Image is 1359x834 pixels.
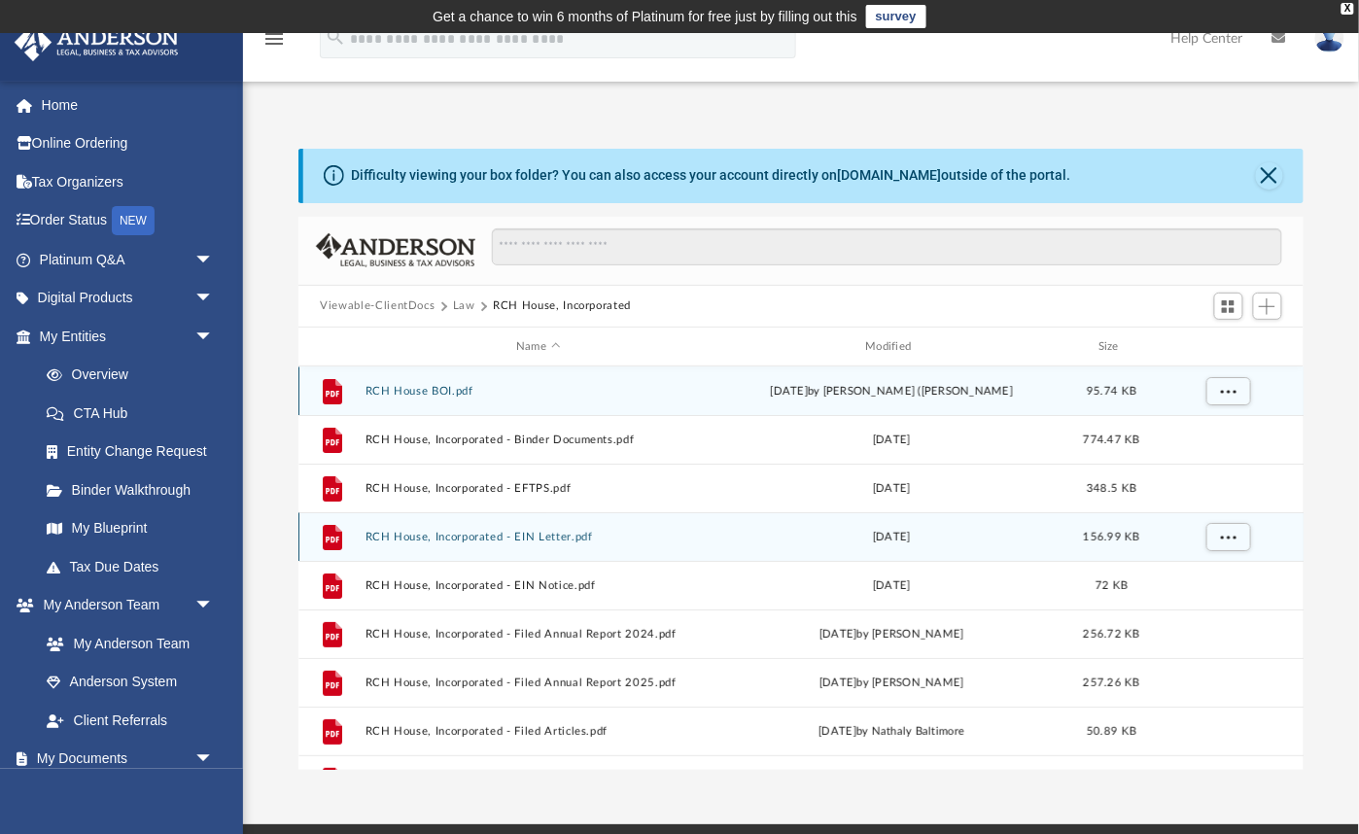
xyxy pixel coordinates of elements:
[719,432,1064,449] div: [DATE]
[194,240,233,280] span: arrow_drop_down
[1206,377,1251,406] button: More options
[719,383,1064,400] div: [DATE] by [PERSON_NAME] ([PERSON_NAME]
[866,5,926,28] a: survey
[719,626,1064,643] div: [DATE] by [PERSON_NAME]
[14,86,243,124] a: Home
[366,628,711,641] button: RCH House, Incorporated - Filed Annual Report 2024.pdf
[194,740,233,780] span: arrow_drop_down
[14,124,243,163] a: Online Ordering
[719,577,1064,595] div: [DATE]
[298,366,1304,770] div: grid
[366,677,711,689] button: RCH House, Incorporated - Filed Annual Report 2025.pdf
[1342,3,1354,15] div: close
[1256,162,1283,190] button: Close
[320,297,435,315] button: Viewable-ClientDocs
[194,279,233,319] span: arrow_drop_down
[351,165,1070,186] div: Difficulty viewing your box folder? You can also access your account directly on outside of the p...
[837,167,941,183] a: [DOMAIN_NAME]
[493,297,631,315] button: RCH House, Incorporated
[718,338,1064,356] div: Modified
[1315,24,1344,52] img: User Pic
[366,725,711,738] button: RCH House, Incorporated - Filed Articles.pdf
[366,434,711,446] button: RCH House, Incorporated - Binder Documents.pdf
[27,356,243,395] a: Overview
[1087,726,1136,737] span: 50.89 KB
[719,529,1064,546] div: [DATE]
[14,201,243,241] a: Order StatusNEW
[14,317,243,356] a: My Entitiesarrow_drop_down
[366,531,711,543] button: RCH House, Incorporated - EIN Letter.pdf
[27,663,233,702] a: Anderson System
[366,482,711,495] button: RCH House, Incorporated - EFTPS.pdf
[1214,293,1243,320] button: Switch to Grid View
[719,675,1064,692] div: [DATE] by [PERSON_NAME]
[14,279,243,318] a: Digital Productsarrow_drop_down
[27,701,233,740] a: Client Referrals
[492,228,1282,265] input: Search files and folders
[14,240,243,279] a: Platinum Q&Aarrow_drop_down
[1087,386,1136,397] span: 95.74 KB
[1084,434,1140,445] span: 774.47 KB
[27,624,224,663] a: My Anderson Team
[365,338,711,356] div: Name
[27,509,233,548] a: My Blueprint
[366,385,711,398] button: RCH House BOI.pdf
[1084,678,1140,688] span: 257.26 KB
[27,470,243,509] a: Binder Walkthrough
[307,338,356,356] div: id
[27,433,243,471] a: Entity Change Request
[1084,629,1140,640] span: 256.72 KB
[9,23,185,61] img: Anderson Advisors Platinum Portal
[1160,338,1296,356] div: id
[1206,523,1251,552] button: More options
[112,206,155,235] div: NEW
[194,586,233,626] span: arrow_drop_down
[1073,338,1151,356] div: Size
[14,740,233,779] a: My Documentsarrow_drop_down
[719,480,1064,498] div: [DATE]
[433,5,857,28] div: Get a chance to win 6 months of Platinum for free just by filling out this
[262,37,286,51] a: menu
[366,579,711,592] button: RCH House, Incorporated - EIN Notice.pdf
[1084,532,1140,542] span: 156.99 KB
[14,586,233,625] a: My Anderson Teamarrow_drop_down
[453,297,475,315] button: Law
[719,723,1064,741] div: [DATE] by Nathaly Baltimore
[262,27,286,51] i: menu
[27,394,243,433] a: CTA Hub
[27,547,243,586] a: Tax Due Dates
[325,26,346,48] i: search
[14,162,243,201] a: Tax Organizers
[1087,483,1136,494] span: 348.5 KB
[1253,293,1282,320] button: Add
[194,317,233,357] span: arrow_drop_down
[1096,580,1128,591] span: 72 KB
